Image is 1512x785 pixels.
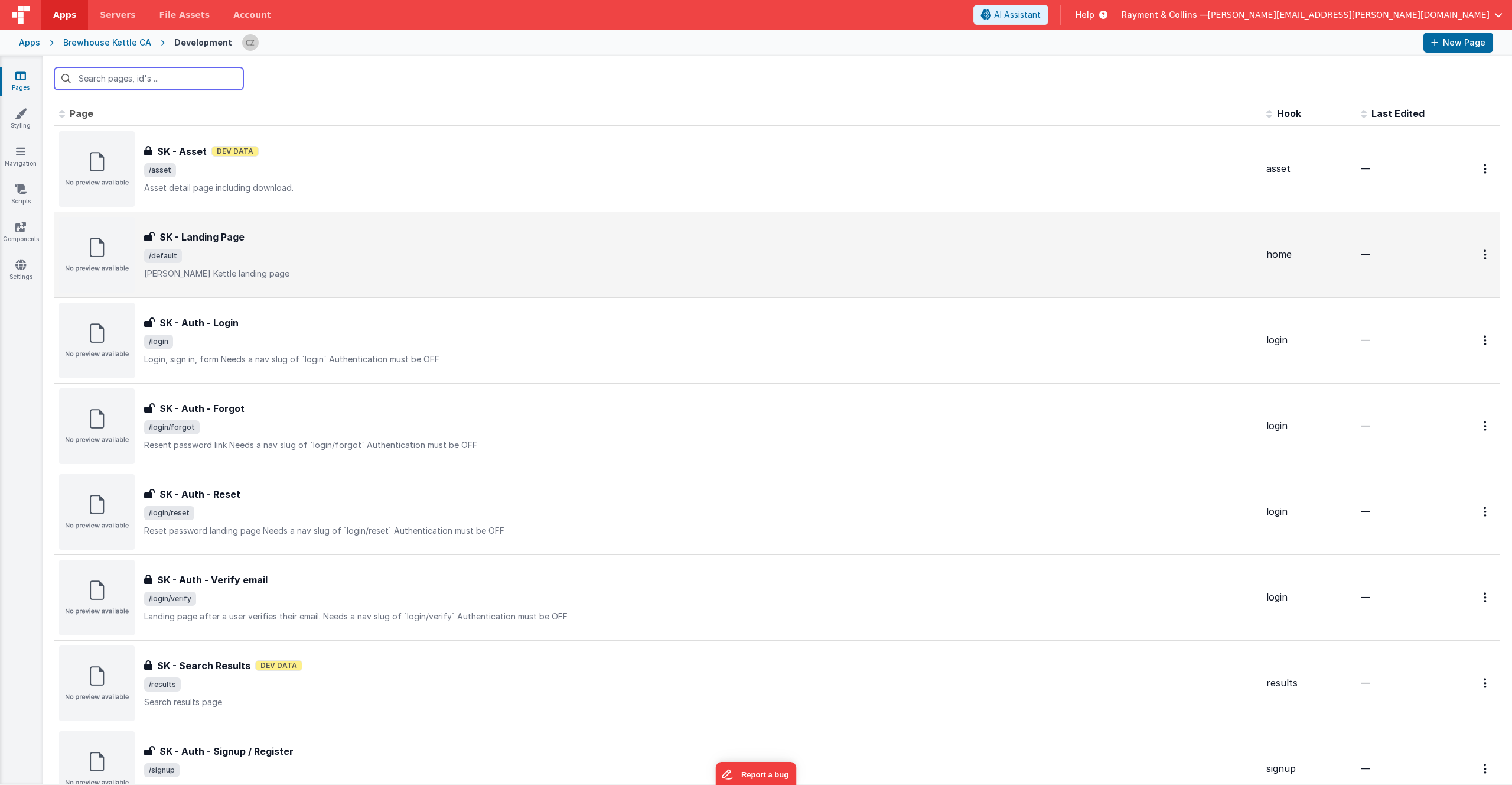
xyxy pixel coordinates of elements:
[144,182,1257,194] p: Asset detail page including download.
[157,573,268,587] h3: SK - Auth - Verify email
[1361,591,1370,603] span: —
[1361,334,1370,346] span: —
[159,316,239,330] h3: SK - Auth - Login
[144,525,1257,537] p: Reset password landing page Needs a nav slug of `login/reset` Authentication must be OFF
[1361,420,1370,432] span: —
[1361,505,1370,517] span: —
[1266,762,1351,776] div: signup
[1076,9,1094,21] span: Help
[144,335,173,349] span: /login
[70,108,93,119] span: Page
[144,163,176,177] span: /asset
[1122,9,1208,21] span: Rayment & Collins —
[144,268,1257,280] p: [PERSON_NAME] Kettle landing page
[1477,585,1495,609] button: Options
[1361,763,1370,774] span: —
[1266,505,1351,518] div: login
[1361,677,1370,689] span: —
[144,696,1257,708] p: Search results page
[144,677,181,692] span: /results
[1477,242,1495,267] button: Options
[159,230,245,244] h3: SK - Landing Page
[1423,33,1493,53] button: New Page
[1361,248,1370,260] span: —
[174,37,232,48] div: Development
[1477,328,1495,352] button: Options
[157,659,250,673] h3: SK - Search Results
[1477,414,1495,438] button: Options
[53,9,76,21] span: Apps
[994,9,1041,21] span: AI Assistant
[144,249,182,263] span: /default
[19,37,40,48] div: Apps
[144,592,196,606] span: /login/verify
[255,660,302,671] span: Dev Data
[144,506,194,520] span: /login/reset
[1266,162,1351,176] div: asset
[157,144,207,158] h3: SK - Asset
[54,67,243,90] input: Search pages, id's ...
[1277,108,1301,119] span: Hook
[159,487,240,501] h3: SK - Auth - Reset
[211,146,259,157] span: Dev Data
[1477,157,1495,181] button: Options
[973,5,1048,25] button: AI Assistant
[1266,591,1351,604] div: login
[1477,499,1495,524] button: Options
[1361,163,1370,174] span: —
[144,439,1257,451] p: Resent password link Needs a nav slug of `login/forgot` Authentication must be OFF
[144,763,180,777] span: /signup
[63,37,151,48] div: Brewhouse Kettle CA
[1122,9,1503,21] button: Rayment & Collins — [PERSON_NAME][EMAIL_ADDRESS][PERSON_NAME][DOMAIN_NAME]
[1371,108,1425,119] span: Last Edited
[1477,757,1495,781] button: Options
[1266,333,1351,347] div: login
[159,9,210,21] span: File Assets
[100,9,135,21] span: Servers
[159,744,294,758] h3: SK - Auth - Signup / Register
[144,611,1257,622] p: Landing page after a user verifies their email. Needs a nav slug of `login/verify` Authentication...
[1266,419,1351,433] div: login
[1208,9,1490,21] span: [PERSON_NAME][EMAIL_ADDRESS][PERSON_NAME][DOMAIN_NAME]
[1266,676,1351,690] div: results
[144,353,1257,365] p: Login, sign in, form Needs a nav slug of `login` Authentication must be OFF
[1266,248,1351,261] div: home
[242,34,259,51] img: b4a104e37d07c2bfba7c0e0e4a273d04
[159,401,245,416] h3: SK - Auth - Forgot
[144,420,200,434] span: /login/forgot
[1477,671,1495,695] button: Options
